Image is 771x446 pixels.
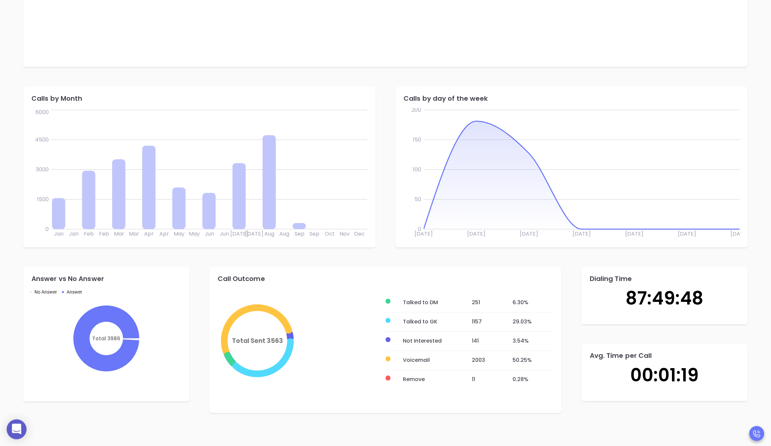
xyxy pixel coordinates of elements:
[513,357,555,364] div: 50.25 %
[84,230,94,238] tspan: Feb
[37,195,49,203] tspan: 1500
[35,136,49,143] tspan: 4500
[325,230,335,238] tspan: Oct
[472,299,500,307] div: 251
[472,376,500,384] div: 11
[280,230,290,238] tspan: Aug
[310,230,320,238] tspan: Sep
[588,359,741,392] div: 00:01:19
[230,230,248,238] tspan: [DATE]
[403,376,460,384] div: Remove
[54,230,64,238] tspan: Jan
[144,230,154,238] tspan: Apr
[403,318,460,326] div: Talked to GK
[69,230,79,238] tspan: Jan
[264,230,274,238] tspan: Aug
[731,230,749,238] tspan: [DATE]
[513,318,555,326] div: 29.03 %
[31,276,183,282] div: Answer vs No Answer
[590,276,741,282] div: Dialing Time
[129,230,139,238] tspan: Mar
[403,299,460,307] div: Talked to DM
[412,106,421,114] tspan: 200
[31,95,369,102] div: Calls by Month
[414,195,421,203] tspan: 50
[472,357,500,364] div: 2003
[678,230,696,238] tspan: [DATE]
[520,230,538,238] tspan: [DATE]
[174,230,185,238] tspan: May
[413,136,421,143] tspan: 150
[245,230,263,238] tspan: [DATE]
[513,376,555,384] div: 0.28 %
[472,337,500,345] div: 141
[414,230,433,238] tspan: [DATE]
[99,230,109,238] tspan: Feb
[36,166,49,173] tspan: 3000
[45,225,49,233] tspan: 0
[472,318,500,326] div: 1157
[513,337,555,345] div: 3.54 %
[34,290,57,295] span: No Answer
[92,335,120,342] tspan: Total 3986
[418,225,421,233] tspan: 0
[625,230,643,238] tspan: [DATE]
[67,290,82,295] span: Answer
[220,230,229,238] tspan: Jun
[232,336,283,345] tspan: Total Sent 3563
[205,230,214,238] tspan: Jun
[588,282,741,315] div: 87:49:48
[404,95,742,102] div: Calls by day of the week
[114,230,124,238] tspan: Mar
[467,230,485,238] tspan: [DATE]
[35,108,49,116] tspan: 6000
[340,230,350,238] tspan: Nov
[413,166,421,173] tspan: 100
[403,357,460,364] div: Voicemail
[189,230,200,238] tspan: May
[573,230,591,238] tspan: [DATE]
[590,353,741,359] div: Avg. Time per Call
[218,276,555,282] div: Call Outcome
[403,337,460,345] div: Not Interested
[295,230,304,238] tspan: Sep
[355,230,365,238] tspan: Dec
[159,230,169,238] tspan: Apr
[513,299,555,307] div: 6.30 %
